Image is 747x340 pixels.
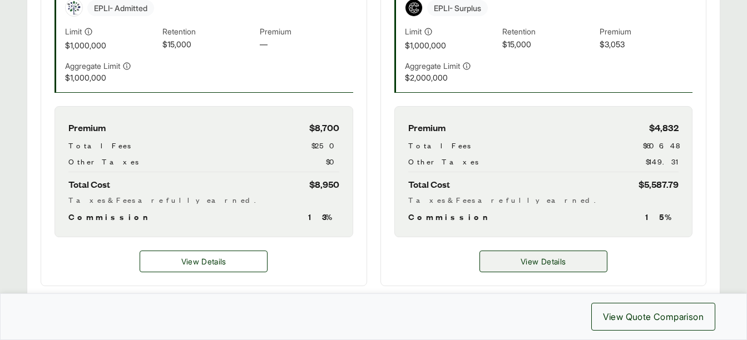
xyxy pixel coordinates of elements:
[65,39,158,51] span: $1,000,000
[405,26,422,37] span: Limit
[502,26,595,38] span: Retention
[408,139,471,151] span: Total Fees
[65,72,158,83] span: $1,000,000
[639,177,679,192] span: $5,587.79
[408,120,446,135] span: Premium
[603,310,704,323] span: View Quote Comparison
[260,26,353,38] span: Premium
[162,26,255,38] span: Retention
[140,251,268,272] button: View Details
[649,120,679,135] span: $4,832
[408,194,679,206] div: Taxes & Fees are fully earned.
[405,39,498,51] span: $1,000,000
[68,194,339,206] div: Taxes & Fees are fully earned.
[68,177,110,192] span: Total Cost
[479,251,607,272] a: Option B details
[643,139,679,151] span: $606.48
[65,60,120,72] span: Aggregate Limit
[600,38,692,51] span: $3,053
[68,156,138,167] span: Other Taxes
[405,60,460,72] span: Aggregate Limit
[645,210,679,223] span: 15 %
[600,26,692,38] span: Premium
[260,38,353,51] span: —
[479,251,607,272] button: View Details
[408,156,478,167] span: Other Taxes
[309,177,339,192] span: $8,950
[308,210,339,223] span: 13 %
[162,38,255,51] span: $15,000
[646,156,679,167] span: $149.31
[140,251,268,272] a: Option A details
[521,256,566,267] span: View Details
[408,210,493,223] span: Commission
[181,256,226,267] span: View Details
[68,120,106,135] span: Premium
[65,26,82,37] span: Limit
[502,38,595,51] span: $15,000
[326,156,339,167] span: $0
[405,72,498,83] span: $2,000,000
[68,210,153,223] span: Commission
[311,139,339,151] span: $250
[309,120,339,135] span: $8,700
[408,177,450,192] span: Total Cost
[68,139,131,151] span: Total Fees
[591,303,715,331] button: View Quote Comparison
